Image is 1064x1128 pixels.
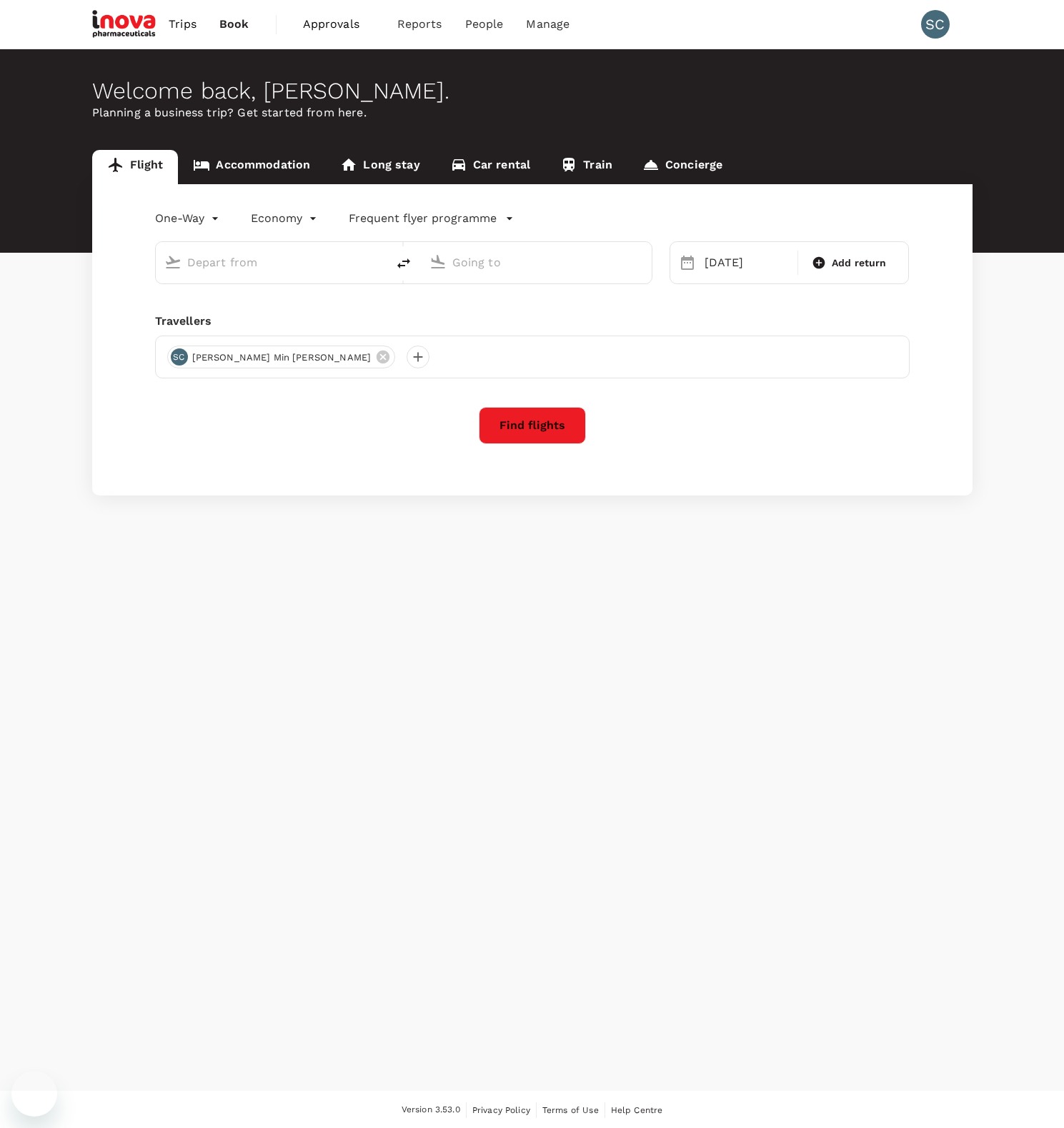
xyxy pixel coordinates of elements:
[832,256,887,271] span: Add return
[627,150,737,184] a: Concierge
[92,104,973,121] p: Planning a business trip? Get started from here.
[11,1071,57,1117] iframe: Button to launch messaging window
[377,261,379,263] button: Open
[435,150,546,184] a: Car rental
[611,1102,663,1118] a: Help Centre
[452,251,622,273] input: Going to
[542,1105,599,1115] span: Terms of Use
[397,16,442,33] span: Reports
[219,16,249,33] span: Book
[92,9,158,40] img: iNova Pharmaceuticals
[472,1105,530,1115] span: Privacy Policy
[169,16,197,33] span: Trips
[542,1102,599,1118] a: Terms of Use
[92,78,973,104] div: Welcome back , [PERSON_NAME] .
[349,210,514,227] button: Frequent flyer programme
[402,1103,460,1117] span: Version 3.53.0
[349,210,497,227] p: Frequent flyer programme
[251,207,320,230] div: Economy
[167,346,396,368] div: SC[PERSON_NAME] Min [PERSON_NAME]
[526,16,570,33] span: Manage
[921,10,950,39] div: SC
[699,248,795,277] div: [DATE]
[545,150,627,184] a: Train
[325,150,434,184] a: Long stay
[92,150,179,184] a: Flight
[178,150,325,184] a: Accommodation
[465,16,504,33] span: People
[303,16,374,33] span: Approvals
[479,407,586,444] button: Find flights
[642,261,645,263] button: Open
[472,1102,530,1118] a: Privacy Policy
[155,207,222,230] div: One-Way
[171,348,188,366] div: SC
[611,1105,663,1115] span: Help Centre
[155,313,910,330] div: Travellers
[187,251,357,273] input: Depart from
[387,246,421,281] button: delete
[184,351,380,365] span: [PERSON_NAME] Min [PERSON_NAME]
